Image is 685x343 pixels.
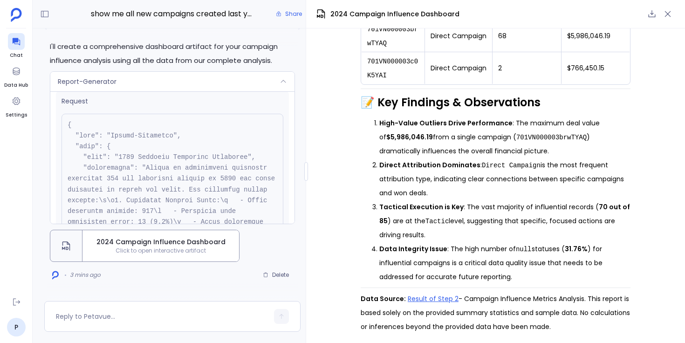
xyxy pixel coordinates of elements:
[367,58,418,79] code: 701VN000003c0K5YAI
[516,246,532,253] code: null
[70,271,101,279] span: 3 mins ago
[425,52,493,84] td: Direct Campaign
[425,218,449,225] code: Tactic
[516,134,587,141] code: 701VN000003brwTYAQ
[425,20,493,52] td: Direct Campaign
[379,118,513,128] strong: High-Value Outliers Drive Performance
[58,77,116,86] span: Report-Generator
[4,82,28,89] span: Data Hub
[11,8,22,22] img: petavue logo
[50,230,240,262] button: 2024 Campaign Influence DashboardClick to open interactive artifact
[379,160,480,170] strong: Direct Attribution Dominates
[8,52,25,59] span: Chat
[82,247,239,254] span: Click to open interactive artifact
[285,10,302,18] span: Share
[493,52,562,84] td: 2
[562,20,630,52] td: $5,986,046.19
[330,9,459,19] span: 2024 Campaign Influence Dashboard
[562,52,630,84] td: $766,450.15
[379,116,631,158] li: : The maximum deal value of from a single campaign ( ) dramatically influences the overall financ...
[379,244,447,254] strong: Data Integrity Issue
[270,7,308,21] button: Share
[4,63,28,89] a: Data Hub
[379,200,631,242] li: : The vast majority of influential records ( ) are at the level, suggesting that specific, focuse...
[6,111,27,119] span: Settings
[482,162,541,169] code: Direct Campaign
[565,244,588,254] strong: 31.76%
[8,33,25,59] a: Chat
[386,132,433,142] strong: $5,986,046.19
[257,268,295,282] button: Delete
[379,202,464,212] strong: Tactical Execution is Key
[62,96,283,106] span: Request
[493,20,562,52] td: 68
[86,237,235,247] span: 2024 Campaign Influence Dashboard
[379,242,631,284] li: : The high number of statuses ( ) for influential campaigns is a critical data quality issue that...
[408,294,459,303] a: Result of Step 2
[361,292,631,334] p: - Campaign Influence Metrics Analysis. This report is based solely on the provided summary statis...
[50,40,295,68] p: I'll create a comprehensive dashboard artifact for your campaign influence analysis using all the...
[91,8,254,20] span: show me all new campaigns created last year and let me know what their influence on deals that cl...
[361,95,631,110] h2: 📝 Key Findings & Observations
[379,158,631,200] li: : is the most frequent attribution type, indicating clear connections between specific campaigns ...
[361,294,406,303] strong: Data Source:
[272,271,289,279] span: Delete
[6,93,27,119] a: Settings
[7,318,26,336] a: P
[52,271,59,280] img: logo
